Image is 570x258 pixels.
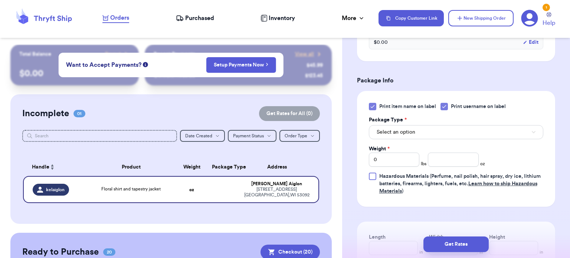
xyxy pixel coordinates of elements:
[421,161,426,167] span: lbs
[189,187,194,192] strong: oz
[379,103,436,110] span: Print item name on label
[19,68,130,79] p: $ 0.00
[379,174,429,179] span: Hazardous Materials
[521,10,538,27] a: 1
[180,130,225,142] button: Date Created
[377,128,415,136] span: Select an option
[19,50,51,58] p: Total Balance
[185,134,212,138] span: Date Created
[239,158,319,176] th: Address
[357,76,555,85] h3: Package Info
[305,72,323,79] div: $ 123.45
[285,134,307,138] span: Order Type
[543,19,555,27] span: Help
[22,108,69,120] h2: Incomplete
[103,248,115,256] span: 20
[379,10,444,26] button: Copy Customer Link
[295,50,323,58] a: View all
[480,161,485,167] span: oz
[423,236,489,252] button: Get Rates
[374,39,388,46] span: $ 0.00
[261,14,295,23] a: Inventory
[32,163,49,171] span: Handle
[86,158,176,176] th: Product
[228,130,276,142] button: Payment Status
[244,181,309,187] div: [PERSON_NAME] Aiglon
[207,158,239,176] th: Package Type
[49,163,55,172] button: Sort ascending
[102,13,129,23] a: Orders
[369,125,543,139] button: Select an option
[185,14,214,23] span: Purchased
[105,50,130,58] a: Payout
[259,106,320,121] button: Get Rates for All (0)
[448,10,514,26] button: New Shipping Order
[451,103,506,110] span: Print username on label
[233,134,264,138] span: Payment Status
[523,39,538,46] button: Edit
[269,14,295,23] span: Inventory
[369,145,390,153] label: Weight
[105,50,121,58] span: Payout
[214,61,268,69] a: Setup Payments Now
[176,14,214,23] a: Purchased
[206,57,276,73] button: Setup Payments Now
[66,61,141,69] span: Want to Accept Payments?
[110,13,129,22] span: Orders
[22,246,99,258] h2: Ready to Purchase
[154,50,195,58] p: Recent Payments
[342,14,365,23] div: More
[73,110,85,117] span: 01
[244,187,309,198] div: [STREET_ADDRESS] [GEOGRAPHIC_DATA] , WI 53092
[307,62,323,69] div: $ 45.99
[22,130,177,142] input: Search
[101,187,161,191] span: Floral shirt and tapestry jacket
[543,4,550,11] div: 1
[279,130,320,142] button: Order Type
[379,174,541,194] span: (Perfume, nail polish, hair spray, dry ice, lithium batteries, firearms, lighters, fuels, etc. )
[46,187,65,193] span: kelaiglon
[176,158,208,176] th: Weight
[543,12,555,27] a: Help
[295,50,314,58] span: View all
[369,116,407,124] label: Package Type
